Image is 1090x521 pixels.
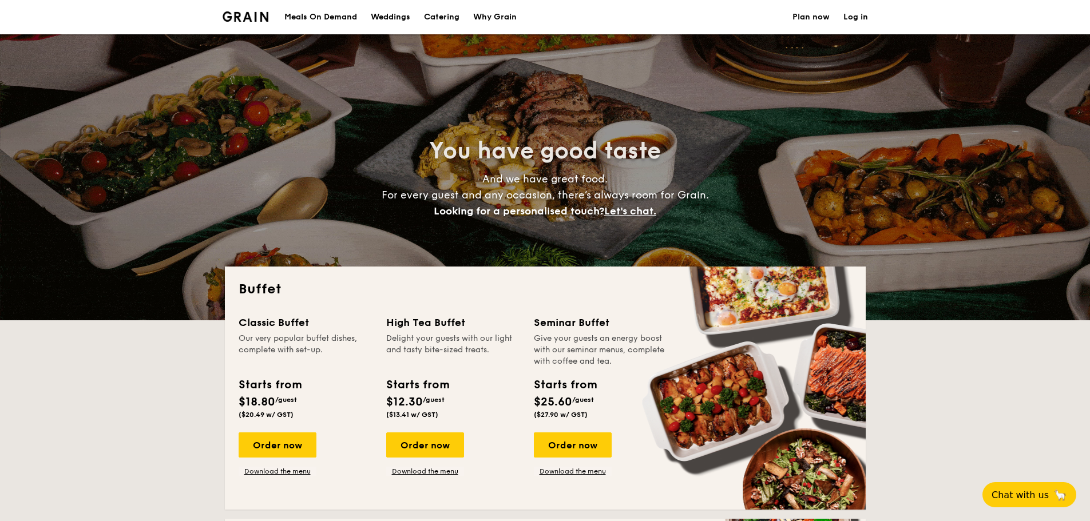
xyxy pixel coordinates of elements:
[275,396,297,404] span: /guest
[534,467,612,476] a: Download the menu
[434,205,604,217] span: Looking for a personalised touch?
[386,432,464,458] div: Order now
[386,315,520,331] div: High Tea Buffet
[239,376,301,393] div: Starts from
[534,333,668,367] div: Give your guests an energy boost with our seminar menus, complete with coffee and tea.
[239,467,316,476] a: Download the menu
[386,467,464,476] a: Download the menu
[982,482,1076,507] button: Chat with us🦙
[223,11,269,22] a: Logotype
[992,490,1049,500] span: Chat with us
[239,432,316,458] div: Order now
[239,395,275,409] span: $18.80
[223,11,269,22] img: Grain
[534,315,668,331] div: Seminar Buffet
[239,411,294,419] span: ($20.49 w/ GST)
[386,376,449,393] div: Starts from
[429,137,661,165] span: You have good taste
[239,315,372,331] div: Classic Buffet
[386,333,520,367] div: Delight your guests with our light and tasty bite-sized treats.
[604,205,656,217] span: Let's chat.
[534,376,596,393] div: Starts from
[534,395,572,409] span: $25.60
[572,396,594,404] span: /guest
[382,173,709,217] span: And we have great food. For every guest and any occasion, there’s always room for Grain.
[534,432,612,458] div: Order now
[423,396,445,404] span: /guest
[386,395,423,409] span: $12.30
[534,411,588,419] span: ($27.90 w/ GST)
[239,280,852,299] h2: Buffet
[386,411,438,419] span: ($13.41 w/ GST)
[239,333,372,367] div: Our very popular buffet dishes, complete with set-up.
[1053,488,1067,502] span: 🦙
